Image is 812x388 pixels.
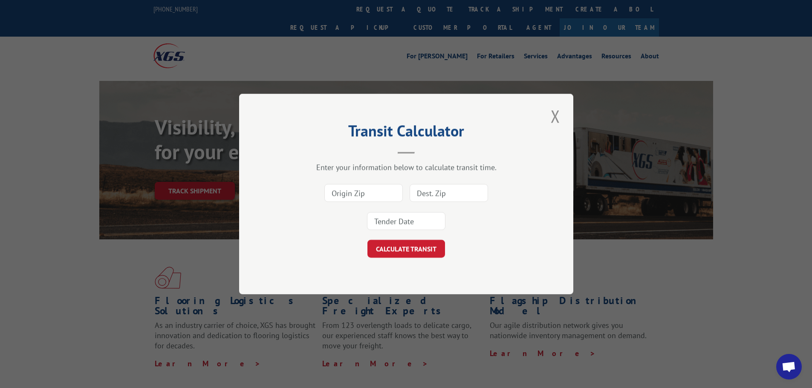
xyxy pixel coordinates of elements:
input: Origin Zip [324,184,403,202]
input: Dest. Zip [410,184,488,202]
button: CALCULATE TRANSIT [367,240,445,258]
h2: Transit Calculator [282,125,531,141]
input: Tender Date [367,212,445,230]
div: Enter your information below to calculate transit time. [282,162,531,172]
button: Close modal [548,104,563,128]
a: Open chat [776,354,802,379]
